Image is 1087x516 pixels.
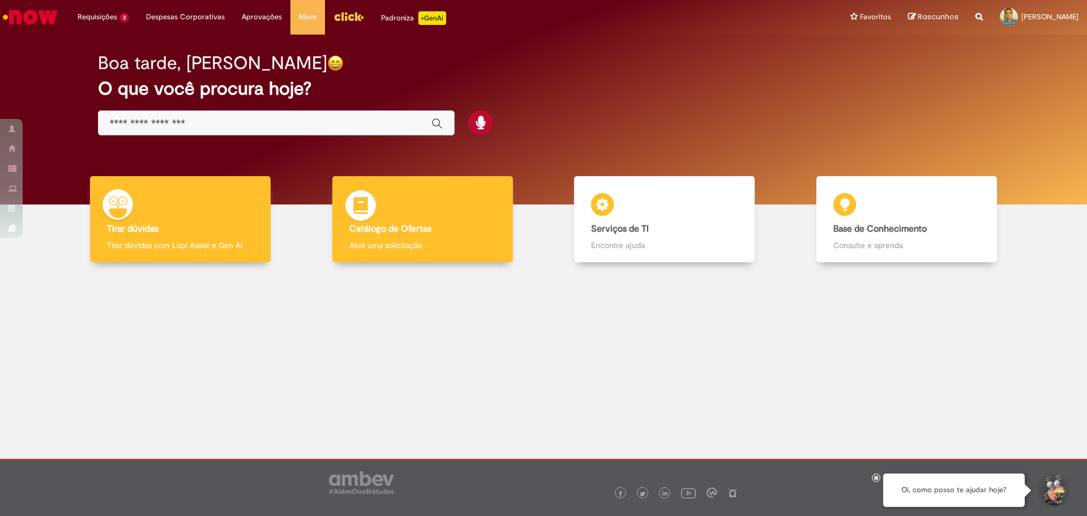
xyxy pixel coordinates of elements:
img: logo_footer_ambev_rotulo_gray.png [329,471,394,494]
a: Base de Conhecimento Consulte e aprenda [786,176,1028,263]
a: Tirar dúvidas Tirar dúvidas com Lupi Assist e Gen Ai [59,176,302,263]
span: [PERSON_NAME] [1021,12,1079,22]
span: More [299,11,316,23]
span: Despesas Corporativas [146,11,225,23]
h2: Boa tarde, [PERSON_NAME] [98,53,327,73]
p: Abra uma solicitação [349,240,496,251]
img: logo_footer_linkedin.png [662,491,668,497]
b: Serviços de TI [591,223,649,234]
img: logo_footer_facebook.png [618,491,623,497]
button: Iniciar Conversa de Suporte [1036,474,1070,508]
a: Serviços de TI Encontre ajuda [543,176,786,263]
b: Tirar dúvidas [107,223,159,234]
span: Rascunhos [918,11,958,22]
span: Requisições [78,11,117,23]
h2: O que você procura hoje? [98,79,990,99]
p: Consulte e aprenda [833,240,980,251]
img: logo_footer_naosei.png [727,488,738,498]
span: Aprovações [242,11,282,23]
p: Encontre ajuda [591,240,738,251]
img: logo_footer_workplace.png [707,488,717,498]
img: happy-face.png [327,55,344,71]
p: +GenAi [418,11,446,25]
img: logo_footer_youtube.png [681,485,696,500]
span: Favoritos [860,11,891,23]
b: Catálogo de Ofertas [349,223,431,234]
a: Rascunhos [908,12,958,23]
div: Padroniza [381,11,446,25]
p: Tirar dúvidas com Lupi Assist e Gen Ai [107,240,254,251]
img: logo_footer_twitter.png [640,491,645,497]
a: Catálogo de Ofertas Abra uma solicitação [302,176,544,263]
b: Base de Conhecimento [833,223,927,234]
span: 3 [119,13,129,23]
img: click_logo_yellow_360x200.png [333,8,364,25]
img: ServiceNow [1,6,59,28]
div: Oi, como posso te ajudar hoje? [883,474,1025,507]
